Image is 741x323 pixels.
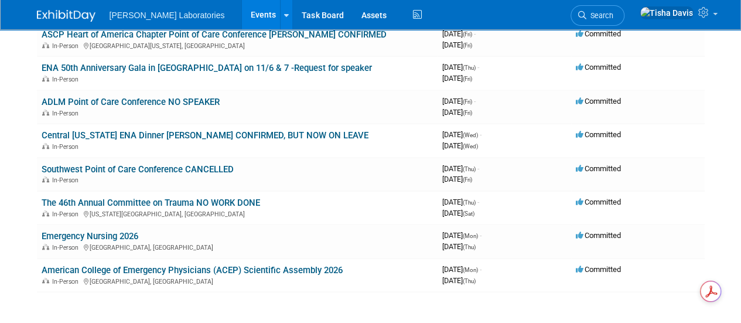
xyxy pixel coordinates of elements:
[463,278,476,284] span: (Thu)
[463,132,478,138] span: (Wed)
[463,42,472,49] span: (Fri)
[442,97,476,106] span: [DATE]
[463,199,476,206] span: (Thu)
[42,244,49,250] img: In-Person Event
[442,108,472,117] span: [DATE]
[442,265,482,274] span: [DATE]
[442,209,474,217] span: [DATE]
[52,244,82,251] span: In-Person
[463,110,472,116] span: (Fri)
[463,210,474,217] span: (Sat)
[477,198,479,206] span: -
[442,130,482,139] span: [DATE]
[576,97,621,106] span: Committed
[442,29,476,38] span: [DATE]
[442,231,482,240] span: [DATE]
[480,265,482,274] span: -
[477,164,479,173] span: -
[474,97,476,106] span: -
[42,210,49,216] img: In-Person Event
[42,265,343,276] a: American College of Emergency Physicians (ACEP) Scientific Assembly 2026
[110,11,225,20] span: [PERSON_NAME] Laboratories
[442,164,479,173] span: [DATE]
[42,110,49,115] img: In-Person Event
[576,130,621,139] span: Committed
[42,29,387,40] a: ASCP Heart of America Chapter Point of Care Conference [PERSON_NAME] CONFIRMED
[37,10,95,22] img: ExhibitDay
[42,42,49,48] img: In-Person Event
[442,74,472,83] span: [DATE]
[52,210,82,218] span: In-Person
[442,198,479,206] span: [DATE]
[463,233,478,239] span: (Mon)
[576,63,621,72] span: Committed
[52,110,82,117] span: In-Person
[52,42,82,50] span: In-Person
[463,143,478,149] span: (Wed)
[480,130,482,139] span: -
[42,176,49,182] img: In-Person Event
[442,175,472,183] span: [DATE]
[52,76,82,83] span: In-Person
[576,164,621,173] span: Committed
[477,63,479,72] span: -
[52,278,82,285] span: In-Person
[576,29,621,38] span: Committed
[576,231,621,240] span: Committed
[42,198,260,208] a: The 46th Annual Committee on Trauma NO WORK DONE
[42,97,220,107] a: ADLM Point of Care Conference NO SPEAKER
[640,6,694,19] img: Tisha Davis
[442,63,479,72] span: [DATE]
[42,231,138,242] a: Emergency Nursing 2026
[463,166,476,172] span: (Thu)
[42,242,433,251] div: [GEOGRAPHIC_DATA], [GEOGRAPHIC_DATA]
[42,209,433,218] div: [US_STATE][GEOGRAPHIC_DATA], [GEOGRAPHIC_DATA]
[571,5,624,26] a: Search
[52,143,82,151] span: In-Person
[42,143,49,149] img: In-Person Event
[463,76,472,82] span: (Fri)
[480,231,482,240] span: -
[474,29,476,38] span: -
[463,176,472,183] span: (Fri)
[463,98,472,105] span: (Fri)
[52,176,82,184] span: In-Person
[463,267,478,273] span: (Mon)
[42,276,433,285] div: [GEOGRAPHIC_DATA], [GEOGRAPHIC_DATA]
[42,76,49,81] img: In-Person Event
[586,11,613,20] span: Search
[442,141,478,150] span: [DATE]
[442,276,476,285] span: [DATE]
[576,265,621,274] span: Committed
[463,64,476,71] span: (Thu)
[463,31,472,38] span: (Fri)
[42,40,433,50] div: [GEOGRAPHIC_DATA][US_STATE], [GEOGRAPHIC_DATA]
[442,242,476,251] span: [DATE]
[42,130,368,141] a: Central [US_STATE] ENA Dinner [PERSON_NAME] CONFIRMED, BUT NOW ON LEAVE
[42,278,49,284] img: In-Person Event
[442,40,472,49] span: [DATE]
[42,63,372,73] a: ENA 50th Anniversary Gala in [GEOGRAPHIC_DATA] on 11/6 & 7 -Request for speaker
[576,198,621,206] span: Committed
[42,164,234,175] a: Southwest Point of Care Conference CANCELLED
[463,244,476,250] span: (Thu)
